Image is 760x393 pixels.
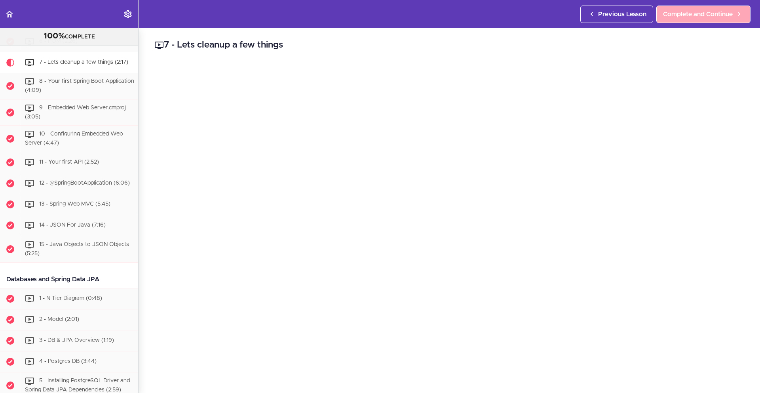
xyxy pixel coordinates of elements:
svg: Back to course curriculum [5,10,14,19]
h2: 7 - Lets cleanup a few things [154,38,744,52]
span: 9 - Embedded Web Server.cmproj (3:05) [25,105,126,120]
span: 2 - Model (2:01) [39,317,79,322]
span: 13 - Spring Web MVC (5:45) [39,201,110,207]
div: COMPLETE [10,31,128,42]
span: 7 - Lets cleanup a few things (2:17) [39,59,128,65]
span: Previous Lesson [598,10,646,19]
span: Complete and Continue [663,10,733,19]
a: Previous Lesson [580,6,653,23]
span: 100% [44,32,65,40]
span: 4 - Postgres DB (3:44) [39,359,97,364]
svg: Settings Menu [123,10,133,19]
span: 3 - DB & JPA Overview (1:19) [39,338,114,343]
span: 5 - Installing PostgreSQL Driver and Spring Data JPA Dependencies (2:59) [25,378,130,393]
span: 1 - N Tier Diagram (0:48) [39,296,102,301]
a: Complete and Continue [656,6,750,23]
span: 10 - Configuring Embedded Web Server (4:47) [25,132,123,146]
span: 8 - Your first Spring Boot Application (4:09) [25,78,134,93]
span: 11 - Your first API (2:52) [39,159,99,165]
span: 14 - JSON For Java (7:16) [39,222,106,228]
span: 12 - @SpringBootApplication (6:06) [39,180,130,186]
span: 15 - Java Objects to JSON Objects (5:25) [25,242,129,256]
